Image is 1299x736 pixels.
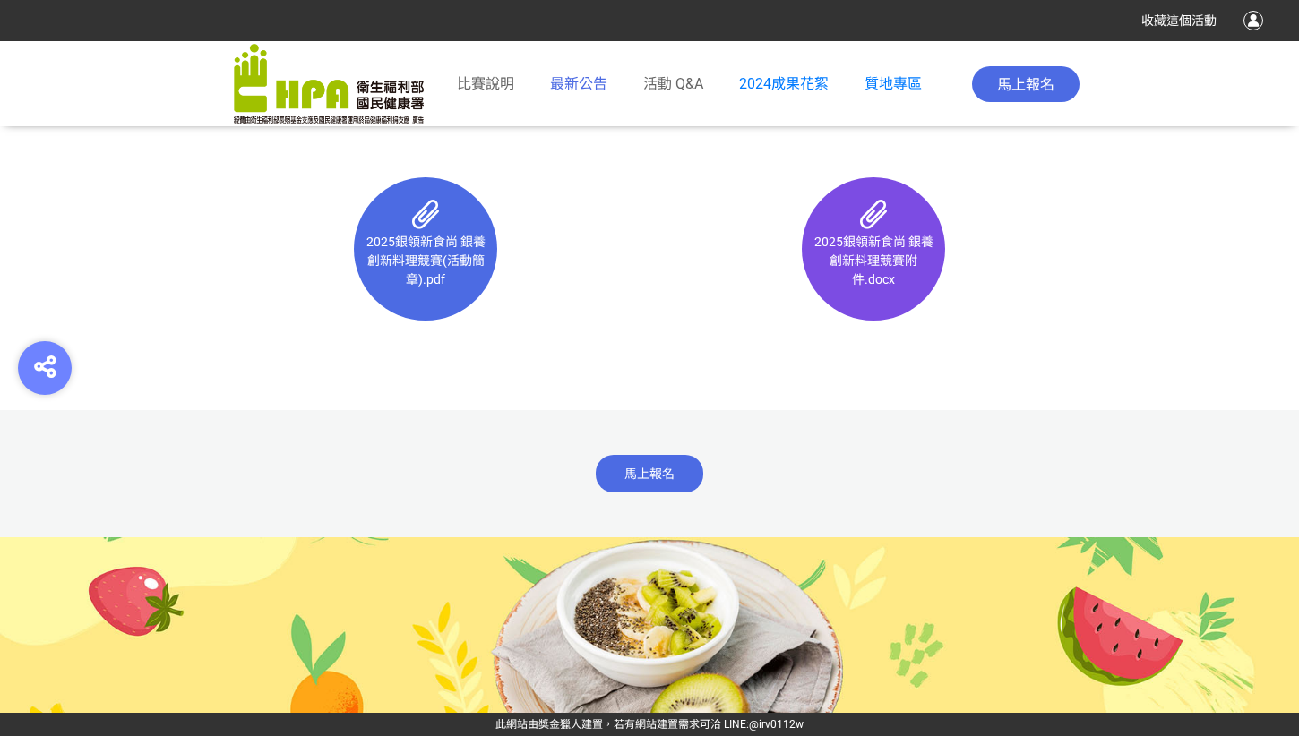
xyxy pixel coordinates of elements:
a: 2024成果花絮 [739,75,829,92]
span: 比賽說明 [457,75,514,92]
span: 最新公告 [550,75,607,92]
button: 馬上報名 [596,455,703,492]
span: 活動 Q&A [643,75,703,92]
span: 可洽 LINE: [495,718,804,731]
p: 2025銀領新食尚 銀養創新料理競賽(活動簡章).pdf [363,233,488,289]
a: 2025銀領新食尚 銀養創新料理競賽(活動簡章).pdf [354,177,497,321]
a: 此網站由獎金獵人建置，若有網站建置需求 [495,718,700,731]
img: icon-file.4b1c8f6.png [412,200,440,229]
img: icon-file.4b1c8f6.png [860,200,888,229]
span: 馬上報名 [624,466,675,481]
a: 比賽說明 [457,73,514,95]
span: 收藏這個活動 [1141,13,1217,28]
span: 馬上報名 [997,76,1054,93]
p: 2025銀領新食尚 銀養創新料理競賽附件.docx [811,233,936,289]
button: 馬上報名 [972,66,1080,102]
a: 2025銀領新食尚 銀養創新料理競賽附件.docx [802,177,945,321]
a: 活動 Q&A [643,73,703,95]
a: 質地專區 [865,75,922,92]
a: @irv0112w [749,718,804,731]
a: 最新公告 [550,73,607,95]
img: 「2025銀領新食尚 銀養創新料理」競賽 [234,44,424,124]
